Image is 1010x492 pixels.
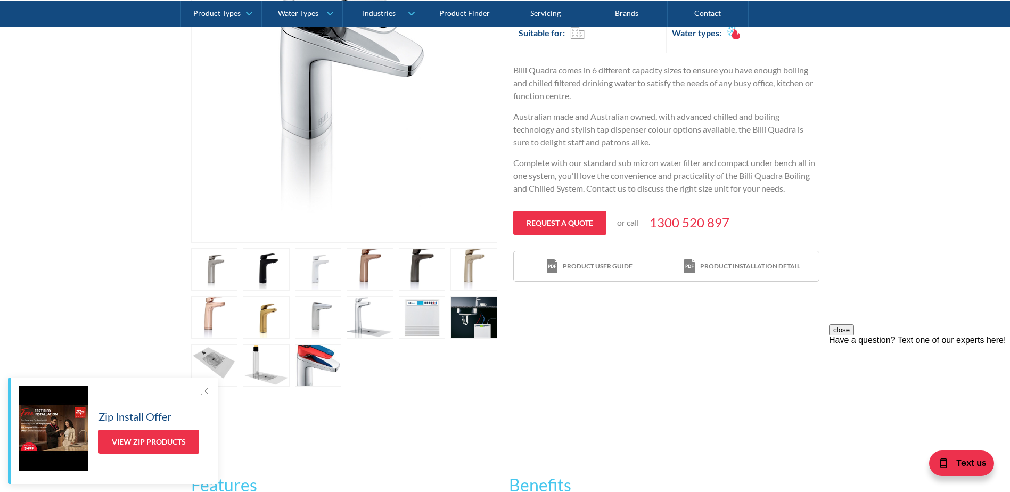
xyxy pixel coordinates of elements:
a: open lightbox [191,344,238,387]
a: open lightbox [243,248,290,291]
a: open lightbox [450,296,497,339]
a: print iconProduct installation detail [666,251,818,282]
div: Product Types [193,9,241,18]
p: Billi Quadra comes in 6 different capacity sizes to ensure you have enough boiling and chilled fi... [513,64,819,102]
p: Complete with our standard sub micron water filter and compact under bench all in one system, you... [513,157,819,195]
img: print icon [684,259,695,274]
iframe: podium webchat widget bubble [904,439,1010,492]
a: open lightbox [450,248,497,291]
h5: Zip Install Offer [98,408,171,424]
a: open lightbox [399,296,446,339]
a: open lightbox [347,296,393,339]
a: print iconProduct user guide [514,251,666,282]
div: Product user guide [563,261,633,271]
a: open lightbox [295,296,342,339]
a: open lightbox [243,296,290,339]
a: open lightbox [191,248,238,291]
a: open lightbox [295,248,342,291]
iframe: podium webchat widget prompt [829,324,1010,452]
a: Request a quote [513,211,606,235]
div: Industries [363,9,396,18]
img: print icon [547,259,557,274]
a: open lightbox [191,296,238,339]
img: Zip Install Offer [19,386,88,471]
h2: Suitable for: [519,27,565,39]
h2: Water types: [672,27,721,39]
p: Australian made and Australian owned, with advanced chilled and boiling technology and stylish ta... [513,110,819,149]
a: open lightbox [243,344,290,387]
a: open lightbox [347,248,393,291]
a: open lightbox [399,248,446,291]
a: 1300 520 897 [650,213,729,232]
a: open lightbox [295,344,342,387]
div: Water Types [278,9,318,18]
a: View Zip Products [98,430,199,454]
div: Product installation detail [700,261,800,271]
p: or call [617,216,639,229]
